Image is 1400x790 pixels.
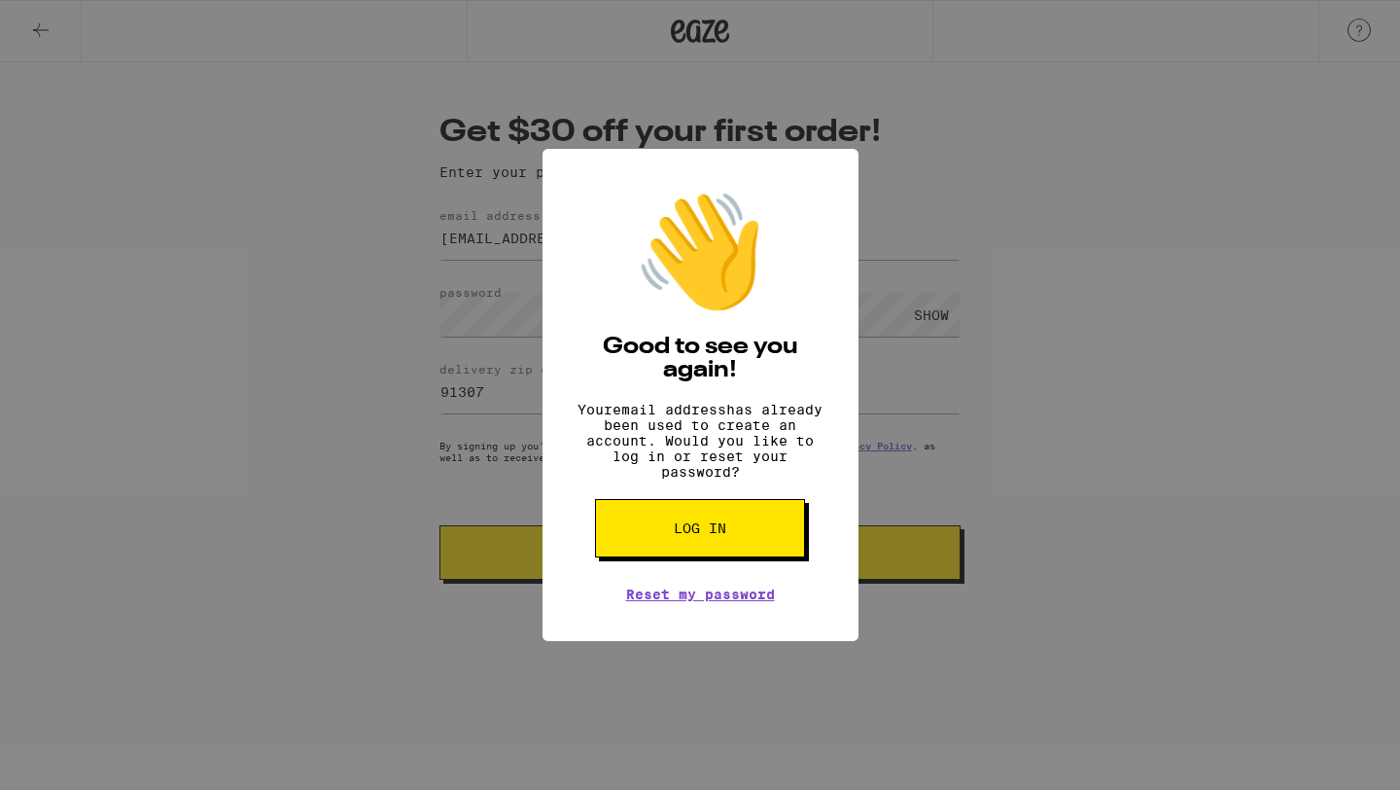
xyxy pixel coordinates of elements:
a: Reset my password [626,587,775,602]
button: Log in [595,499,805,557]
span: Log in [674,521,726,535]
p: Your email address has already been used to create an account. Would you like to log in or reset ... [572,402,829,480]
h2: Good to see you again! [572,336,829,382]
div: 👋 [632,188,768,316]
